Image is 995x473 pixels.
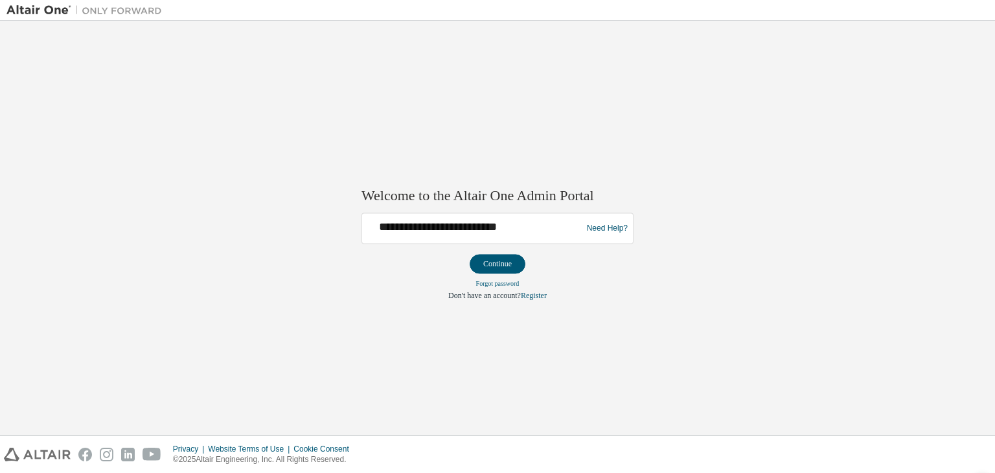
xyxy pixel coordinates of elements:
img: youtube.svg [143,448,161,461]
a: Need Help? [587,228,628,229]
div: Cookie Consent [293,444,356,454]
div: Website Terms of Use [208,444,293,454]
img: altair_logo.svg [4,448,71,461]
button: Continue [470,255,525,274]
h2: Welcome to the Altair One Admin Portal [361,187,634,205]
p: © 2025 Altair Engineering, Inc. All Rights Reserved. [173,454,357,465]
img: Altair One [6,4,168,17]
a: Forgot password [476,281,520,288]
a: Register [521,292,547,301]
img: instagram.svg [100,448,113,461]
div: Privacy [173,444,208,454]
span: Don't have an account? [448,292,521,301]
img: linkedin.svg [121,448,135,461]
img: facebook.svg [78,448,92,461]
